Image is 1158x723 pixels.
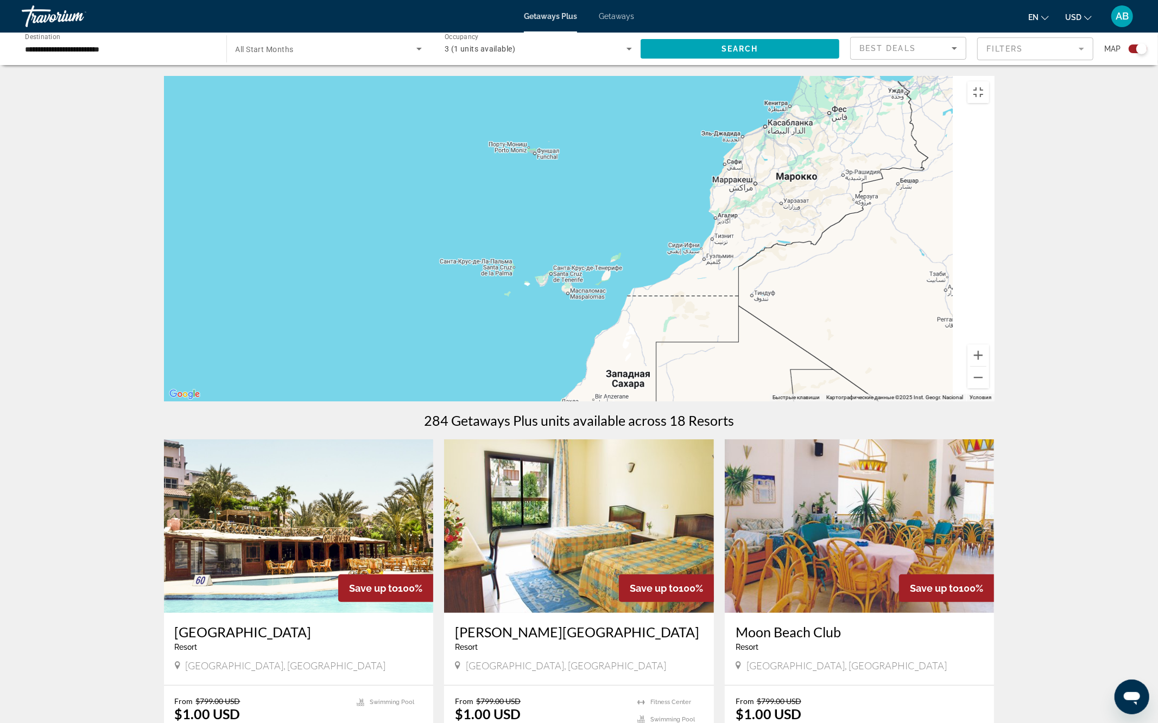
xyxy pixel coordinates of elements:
[650,716,695,723] span: Swimming Pool
[164,439,434,613] img: 3936O01X.jpg
[1028,13,1039,22] span: en
[175,706,241,722] p: $1.00 USD
[773,394,820,401] button: Быстрые клавиши
[967,344,989,366] button: Увеличить
[967,81,989,103] button: Включить полноэкранный режим
[619,574,714,602] div: 100%
[1104,41,1121,56] span: Map
[899,574,994,602] div: 100%
[167,387,203,401] img: Google
[826,394,963,400] span: Картографические данные ©2025 Inst. Geogr. Nacional
[746,660,947,671] span: [GEOGRAPHIC_DATA], [GEOGRAPHIC_DATA]
[370,699,414,706] span: Swimming Pool
[736,624,984,640] a: Moon Beach Club
[1108,5,1136,28] button: User Menu
[736,706,801,722] p: $1.00 USD
[736,643,758,651] span: Resort
[722,44,758,53] span: Search
[175,643,198,651] span: Resort
[424,412,734,428] h1: 284 Getaways Plus units available across 18 Resorts
[455,624,703,640] a: [PERSON_NAME][GEOGRAPHIC_DATA]
[338,574,433,602] div: 100%
[599,12,634,21] a: Getaways
[725,439,995,613] img: 2175I01L.jpg
[175,696,193,706] span: From
[196,696,241,706] span: $799.00 USD
[22,2,130,30] a: Travorium
[445,44,515,53] span: 3 (1 units available)
[445,34,479,41] span: Occupancy
[476,696,521,706] span: $799.00 USD
[444,439,714,613] img: 2392I01L.jpg
[859,44,916,53] span: Best Deals
[455,643,478,651] span: Resort
[1115,680,1149,714] iframe: Кнопка запуска окна обмена сообщениями
[967,367,989,388] button: Уменьшить
[736,696,754,706] span: From
[977,37,1093,61] button: Filter
[236,45,294,54] span: All Start Months
[859,42,957,55] mat-select: Sort by
[910,583,959,594] span: Save up to
[1065,13,1081,22] span: USD
[1116,11,1129,22] span: AB
[25,33,60,41] span: Destination
[641,39,840,59] button: Search
[1028,9,1049,25] button: Change language
[757,696,801,706] span: $799.00 USD
[1065,9,1092,25] button: Change currency
[650,699,691,706] span: Fitness Center
[970,394,991,400] a: Условия (ссылка откроется в новой вкладке)
[524,12,577,21] a: Getaways Plus
[455,696,473,706] span: From
[455,706,521,722] p: $1.00 USD
[175,624,423,640] a: [GEOGRAPHIC_DATA]
[466,660,666,671] span: [GEOGRAPHIC_DATA], [GEOGRAPHIC_DATA]
[167,387,203,401] a: Открыть эту область в Google Картах (в новом окне)
[349,583,398,594] span: Save up to
[630,583,679,594] span: Save up to
[186,660,386,671] span: [GEOGRAPHIC_DATA], [GEOGRAPHIC_DATA]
